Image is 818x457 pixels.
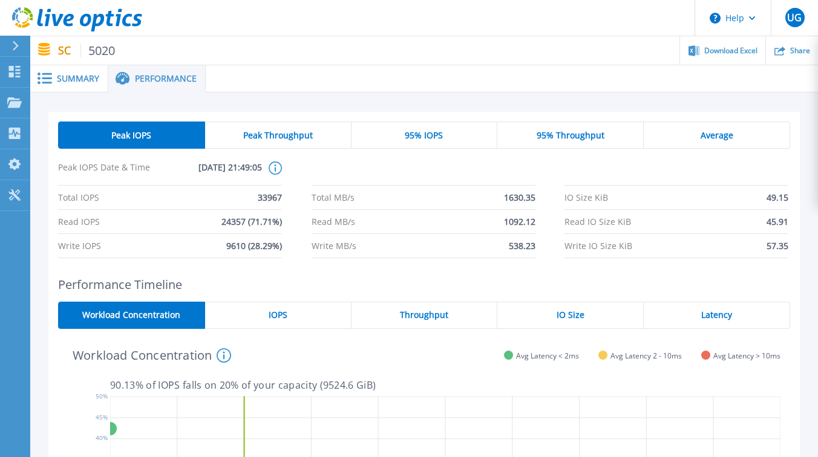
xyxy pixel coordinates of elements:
span: Workload Concentration [82,310,180,320]
span: Share [790,47,810,54]
h4: Workload Concentration [73,348,231,363]
span: Summary [57,74,99,83]
span: Peak IOPS Date & Time [58,161,160,185]
span: Read IO Size KiB [564,210,631,233]
span: IO Size [557,310,584,320]
span: 538.23 [509,234,535,258]
span: 24357 (71.71%) [221,210,282,233]
span: 45.91 [767,210,788,233]
text: 40% [96,434,108,442]
p: 90.13 % of IOPS falls on 20 % of your capacity ( 9524.6 GiB ) [110,380,780,391]
span: Throughput [400,310,448,320]
span: Download Excel [704,47,757,54]
span: Avg Latency > 10ms [713,351,780,360]
span: Write MB/s [312,234,356,258]
span: Write IO Size KiB [564,234,632,258]
span: IO Size KiB [564,186,608,209]
span: Peak Throughput [243,131,313,140]
span: 1630.35 [504,186,535,209]
span: 33967 [258,186,282,209]
h2: Performance Timeline [58,277,790,291]
span: Performance [135,74,197,83]
span: 49.15 [767,186,788,209]
span: [DATE] 21:49:05 [160,161,263,185]
span: IOPS [269,310,287,320]
span: UG [787,13,802,22]
span: Total IOPS [58,186,99,209]
span: Total MB/s [312,186,355,209]
span: 5020 [80,44,116,57]
span: 95% IOPS [405,131,443,140]
p: SC [58,44,116,57]
span: Write IOPS [58,234,101,258]
span: Latency [701,310,732,320]
text: 45% [96,413,108,421]
span: 9610 (28.29%) [226,234,282,258]
span: 1092.12 [504,210,535,233]
span: Read IOPS [58,210,100,233]
span: 57.35 [767,234,788,258]
span: Avg Latency 2 - 10ms [610,351,682,360]
span: Average [701,131,733,140]
span: Peak IOPS [111,131,151,140]
span: 95% Throughput [537,131,604,140]
span: Avg Latency < 2ms [516,351,579,360]
span: Read MB/s [312,210,355,233]
text: 50% [96,392,108,400]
